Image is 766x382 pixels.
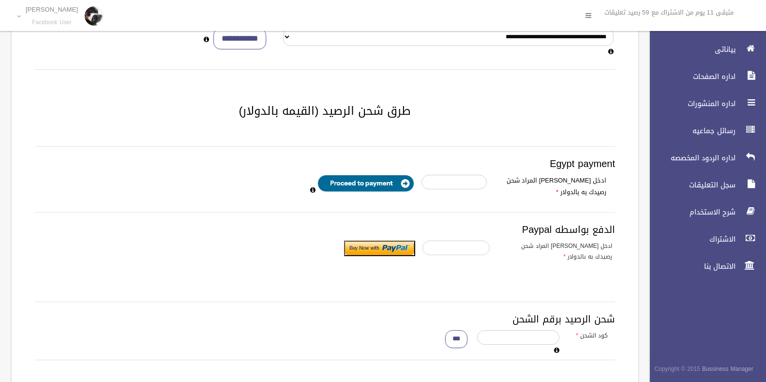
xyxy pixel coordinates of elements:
[35,224,615,235] h3: الدفع بواسطه Paypal
[642,120,766,141] a: رسائل جماعيه
[642,66,766,87] a: اداره الصفحات
[642,153,738,163] span: اداره الردود المخصصه
[642,201,766,223] a: شرح الاستخدام
[642,207,738,217] span: شرح الاستخدام
[35,314,615,324] h3: شحن الرصيد برقم الشحن
[26,19,78,26] small: Facebook User
[702,364,753,374] strong: Bussiness Manager
[344,241,415,256] input: Submit
[497,241,619,262] label: ادخل [PERSON_NAME] المراد شحن رصيدك به بالدولار
[567,330,615,341] label: كود الشحن
[642,234,738,244] span: الاشتراك
[642,261,738,271] span: الاتصال بنا
[642,45,738,54] span: بياناتى
[26,6,78,13] p: [PERSON_NAME]
[642,256,766,277] a: الاتصال بنا
[654,364,700,374] span: Copyright © 2015
[642,99,738,108] span: اداره المنشورات
[642,180,738,190] span: سجل التعليقات
[642,147,766,168] a: اداره الردود المخصصه
[23,105,627,117] h2: طرق شحن الرصيد (القيمه بالدولار)
[494,175,614,198] label: ادخل [PERSON_NAME] المراد شحن رصيدك به بالدولار
[642,39,766,60] a: بياناتى
[642,174,766,196] a: سجل التعليقات
[642,229,766,250] a: الاشتراك
[642,72,738,81] span: اداره الصفحات
[642,93,766,114] a: اداره المنشورات
[642,126,738,136] span: رسائل جماعيه
[35,158,615,169] h3: Egypt payment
